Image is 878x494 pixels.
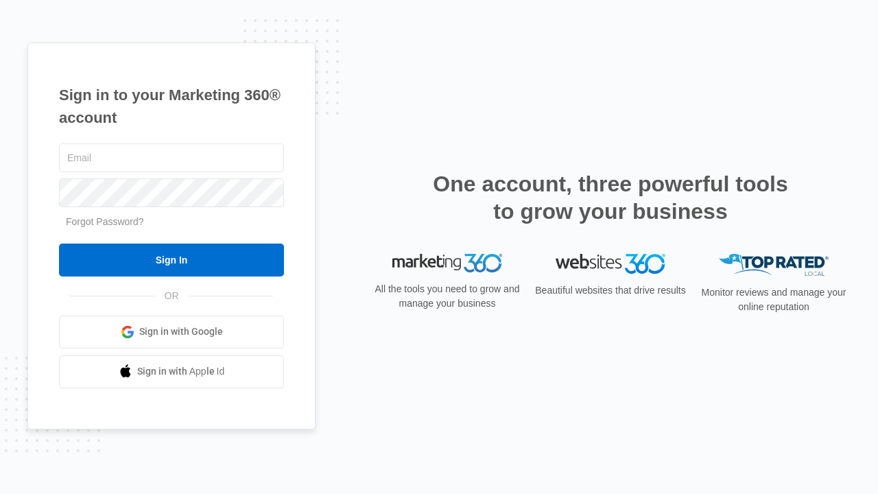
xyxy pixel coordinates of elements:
[370,282,524,311] p: All the tools you need to grow and manage your business
[59,143,284,172] input: Email
[59,355,284,388] a: Sign in with Apple Id
[59,316,284,349] a: Sign in with Google
[534,283,687,298] p: Beautiful websites that drive results
[556,254,665,274] img: Websites 360
[59,244,284,277] input: Sign In
[137,364,225,379] span: Sign in with Apple Id
[392,254,502,273] img: Marketing 360
[697,285,851,314] p: Monitor reviews and manage your online reputation
[155,289,189,303] span: OR
[59,84,284,129] h1: Sign in to your Marketing 360® account
[139,325,223,339] span: Sign in with Google
[719,254,829,277] img: Top Rated Local
[429,170,792,225] h2: One account, three powerful tools to grow your business
[66,216,144,227] a: Forgot Password?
